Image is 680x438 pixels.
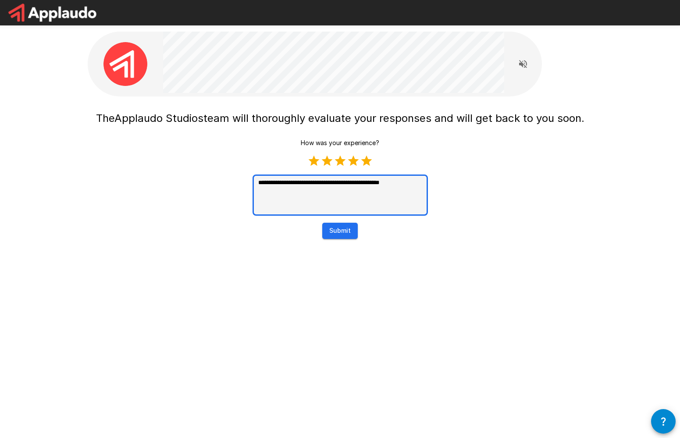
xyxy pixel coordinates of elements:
img: applaudo_avatar.png [103,42,147,86]
span: Applaudo Studios [114,112,203,125]
span: The [96,112,114,125]
p: How was your experience? [301,139,379,147]
button: Read questions aloud [514,55,532,73]
span: team will thoroughly evaluate your responses and will get back to you soon. [203,112,584,125]
button: Submit [322,223,358,239]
